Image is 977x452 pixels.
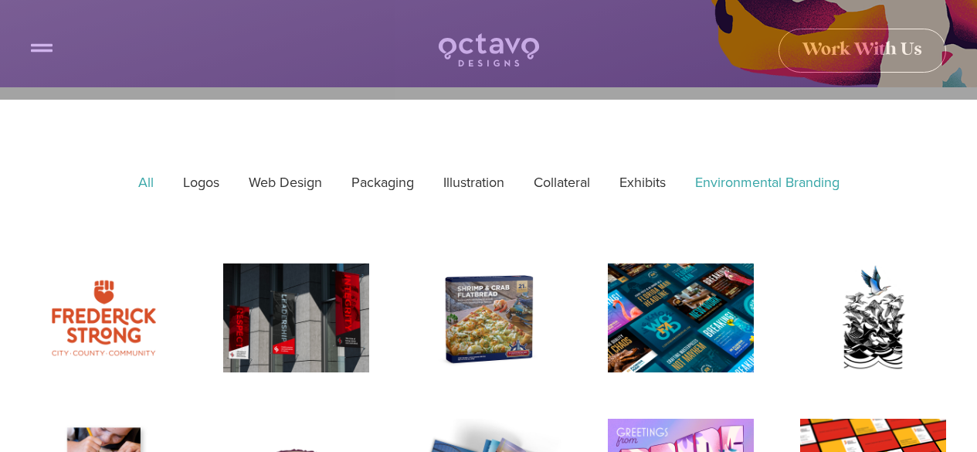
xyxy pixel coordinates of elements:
[172,165,230,201] a: Logos
[684,165,850,201] a: Environmental Branding
[523,165,601,201] a: Collateral
[800,263,946,373] a: Tattoo Illustration
[802,42,922,59] span: Work With Us
[433,165,515,201] a: Illustration
[127,165,165,201] a: All
[341,165,425,201] a: Packaging
[779,29,946,73] a: Work With Us
[238,165,333,201] a: Web Design
[609,165,677,201] a: Exhibits
[437,31,541,69] img: Octavo Designs Logo in White
[31,165,946,201] div: Gallery filter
